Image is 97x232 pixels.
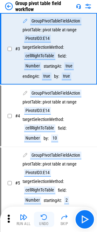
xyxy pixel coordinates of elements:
button: Run All [13,212,34,227]
div: cellRightToTable [24,124,55,132]
div: targetSelectionMethod : [23,179,64,184]
div: pivotTable : [23,162,42,166]
div: field : [58,126,66,131]
div: 10 [51,135,58,142]
div: Undo [39,222,49,226]
div: Number [24,62,41,70]
div: GroupPivotTableFieldAction [30,152,81,159]
div: Number [24,135,41,142]
img: Run All [20,213,27,221]
div: pivot table at [43,28,66,32]
div: field : [58,54,66,59]
div: pivot table at [43,162,66,166]
div: field : [58,188,66,193]
img: Main button [80,214,90,224]
div: endingAt : [23,74,39,79]
span: # 3 [15,46,20,51]
button: Skip [54,212,74,227]
div: Pivots!D3:E14 [24,35,51,42]
div: Skip [60,222,68,226]
div: pivot table at [43,100,66,104]
div: pivotTable : [23,100,42,104]
img: Back [5,3,13,10]
img: Support [76,4,81,9]
div: cellRightToTable [24,186,55,194]
img: Undo [40,213,48,221]
span: # 4 [15,113,20,118]
div: true [62,72,71,80]
img: Settings menu [84,3,92,10]
div: 2 [64,197,69,204]
div: Pivots!D3:E14 [24,107,51,115]
div: true [42,72,52,80]
div: pivotTable : [23,28,42,32]
div: GroupPivotTableFieldAction [30,17,81,25]
button: Undo [34,212,54,227]
div: Run All [17,222,31,226]
div: range [66,28,77,32]
div: range [66,162,77,166]
div: range [66,100,77,104]
div: by : [54,74,59,79]
div: Group pivot table field workflow [15,0,73,12]
span: # 5 [15,180,20,185]
div: Pivots!D3:E14 [24,169,51,177]
div: cellRightToTable [24,52,55,60]
div: targetSelectionMethod : [23,117,64,122]
div: GroupPivotTableFieldAction [30,90,81,97]
img: Skip [60,213,68,221]
div: true [64,62,74,70]
div: startingAt : [44,64,62,69]
div: startingAt : [44,198,62,203]
div: Number [24,197,41,204]
div: targetSelectionMethod : [23,45,64,50]
div: by : [44,136,49,141]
